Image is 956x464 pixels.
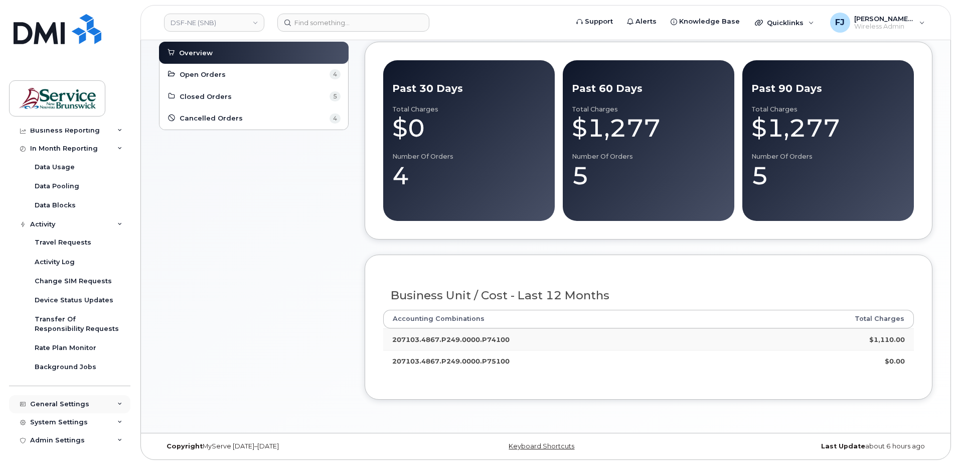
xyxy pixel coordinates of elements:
[180,92,232,101] span: Closed Orders
[635,17,657,27] span: Alerts
[767,19,804,27] span: Quicklinks
[751,113,905,143] div: $1,277
[167,112,341,125] a: Cancelled Orders 4
[835,17,845,29] span: FJ
[572,161,725,191] div: 5
[392,105,546,113] div: Total Charges
[277,14,429,32] input: Find something...
[885,357,905,365] strong: $0.00
[392,335,510,343] strong: 207103.4867.P249.0000.P74100
[180,70,226,79] span: Open Orders
[330,91,341,101] span: 5
[748,13,821,33] div: Quicklinks
[383,310,736,328] th: Accounting Combinations
[664,12,747,32] a: Knowledge Base
[392,161,546,191] div: 4
[392,113,546,143] div: $0
[330,69,341,79] span: 4
[572,81,725,96] div: Past 60 Days
[391,289,907,302] h3: Business Unit / Cost - Last 12 Months
[330,113,341,124] span: 4
[164,14,264,32] a: DSF-NE (SNB)
[167,90,341,102] a: Closed Orders 5
[736,310,914,328] th: Total Charges
[854,15,914,23] span: [PERSON_NAME] (SNB)
[751,105,905,113] div: Total Charges
[509,442,574,450] a: Keyboard Shortcuts
[392,81,546,96] div: Past 30 Days
[392,357,510,365] strong: 207103.4867.P249.0000.P75100
[585,17,613,27] span: Support
[869,335,905,343] strong: $1,110.00
[751,81,905,96] div: Past 90 Days
[751,153,905,161] div: Number of Orders
[854,23,914,31] span: Wireless Admin
[823,13,932,33] div: Fougere, Jonathan (SNB)
[569,12,620,32] a: Support
[679,17,740,27] span: Knowledge Base
[392,153,546,161] div: Number of Orders
[620,12,664,32] a: Alerts
[167,442,203,450] strong: Copyright
[572,153,725,161] div: Number of Orders
[751,161,905,191] div: 5
[675,442,932,450] div: about 6 hours ago
[572,113,725,143] div: $1,277
[572,105,725,113] div: Total Charges
[167,68,341,80] a: Open Orders 4
[821,442,865,450] strong: Last Update
[167,47,341,59] a: Overview
[179,48,213,58] span: Overview
[180,113,243,123] span: Cancelled Orders
[159,442,417,450] div: MyServe [DATE]–[DATE]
